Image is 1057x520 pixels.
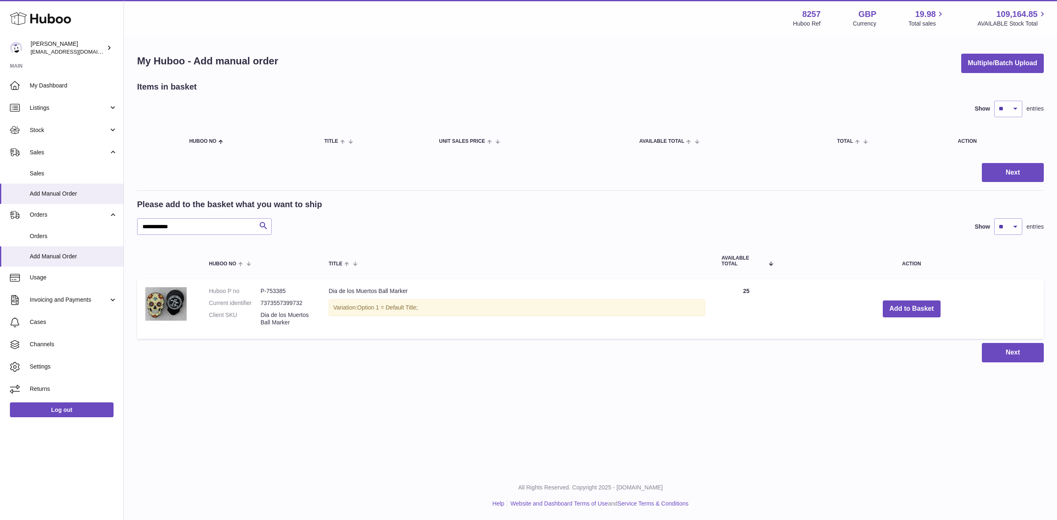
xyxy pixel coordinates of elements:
th: Action [780,247,1044,274]
a: Log out [10,402,114,417]
dt: Client SKU [209,311,261,327]
span: Option 1 = Default Title; [357,304,418,311]
span: Title [325,139,338,144]
div: Action [958,139,1036,144]
span: Sales [30,170,117,177]
button: Next [982,343,1044,362]
h1: My Huboo - Add manual order [137,54,278,68]
dd: 7373557399732 [261,299,312,307]
span: Total [837,139,853,144]
a: Website and Dashboard Terms of Use [510,500,608,507]
span: Total sales [908,20,945,28]
div: [PERSON_NAME] [31,40,105,56]
span: [EMAIL_ADDRESS][DOMAIN_NAME] [31,48,121,55]
span: 109,164.85 [996,9,1038,20]
span: entries [1026,223,1044,231]
span: Orders [30,232,117,240]
span: Invoicing and Payments [30,296,109,304]
img: don@skinsgolf.com [10,42,22,54]
span: AVAILABLE Total [722,255,764,266]
span: Stock [30,126,109,134]
span: Title [329,261,342,267]
a: Service Terms & Conditions [618,500,689,507]
div: Variation: [329,299,705,316]
img: Dia de los Muertos Ball Marker [145,287,187,321]
span: Listings [30,104,109,112]
td: 25 [713,279,780,339]
span: Cases [30,318,117,326]
label: Show [975,223,990,231]
span: AVAILABLE Total [639,139,684,144]
div: Huboo Ref [793,20,821,28]
button: Next [982,163,1044,182]
a: 109,164.85 AVAILABLE Stock Total [977,9,1047,28]
strong: 8257 [802,9,821,20]
span: Settings [30,363,117,371]
button: Add to Basket [883,300,941,317]
span: Huboo no [209,261,236,267]
dd: Dia de los Muertos Ball Marker [261,311,312,327]
label: Show [975,105,990,113]
a: Help [493,500,505,507]
span: Orders [30,211,109,219]
dt: Current identifier [209,299,261,307]
span: Usage [30,274,117,281]
span: Returns [30,385,117,393]
h2: Please add to the basket what you want to ship [137,199,322,210]
dd: P-753385 [261,287,312,295]
span: My Dashboard [30,82,117,90]
span: entries [1026,105,1044,113]
button: Multiple/Batch Upload [961,54,1044,73]
p: All Rights Reserved. Copyright 2025 - [DOMAIN_NAME] [130,484,1050,492]
span: Add Manual Order [30,253,117,260]
h2: Items in basket [137,81,197,92]
span: Unit Sales Price [439,139,485,144]
span: Channels [30,340,117,348]
td: Dia de los Muertos Ball Marker [320,279,713,339]
dt: Huboo P no [209,287,261,295]
span: Huboo no [189,139,216,144]
li: and [507,500,688,508]
strong: GBP [858,9,876,20]
div: Currency [853,20,877,28]
span: Add Manual Order [30,190,117,198]
a: 19.98 Total sales [908,9,945,28]
span: AVAILABLE Stock Total [977,20,1047,28]
span: 19.98 [915,9,936,20]
span: Sales [30,149,109,156]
